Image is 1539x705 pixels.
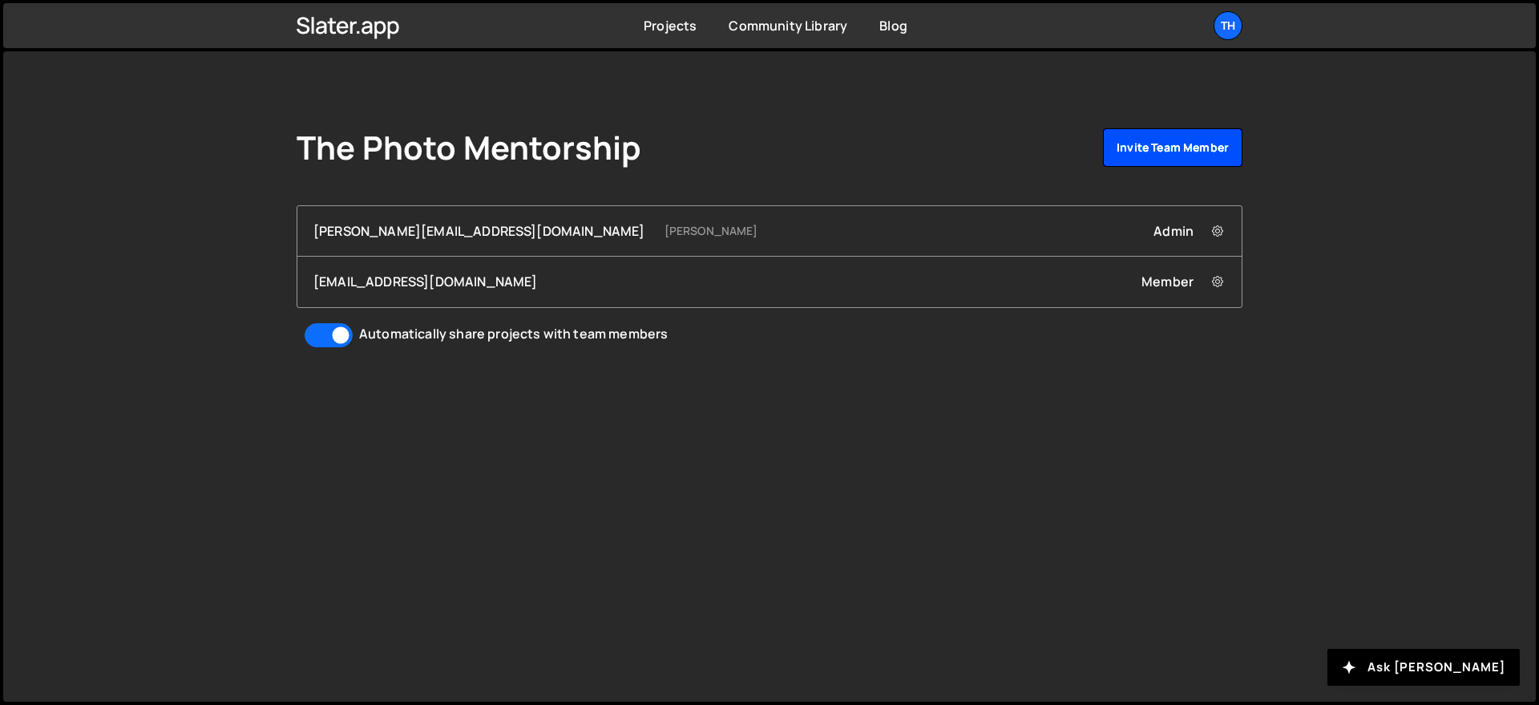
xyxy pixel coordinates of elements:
div: [EMAIL_ADDRESS][DOMAIN_NAME] [313,273,537,290]
a: Blog [879,17,907,34]
div: Automatically share projects with team members [359,325,668,342]
a: Projects [644,17,697,34]
small: [PERSON_NAME] [664,223,758,239]
a: Invite team member [1103,128,1242,167]
h1: The Photo Mentorship [297,128,641,167]
div: [PERSON_NAME][EMAIL_ADDRESS][DOMAIN_NAME] [313,222,645,240]
input: Automatically share projects with team members [305,323,353,347]
a: Th [1214,11,1242,40]
div: Member [1141,273,1226,290]
a: Community Library [729,17,847,34]
button: Ask [PERSON_NAME] [1327,649,1520,686]
div: Admin [1153,222,1226,240]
